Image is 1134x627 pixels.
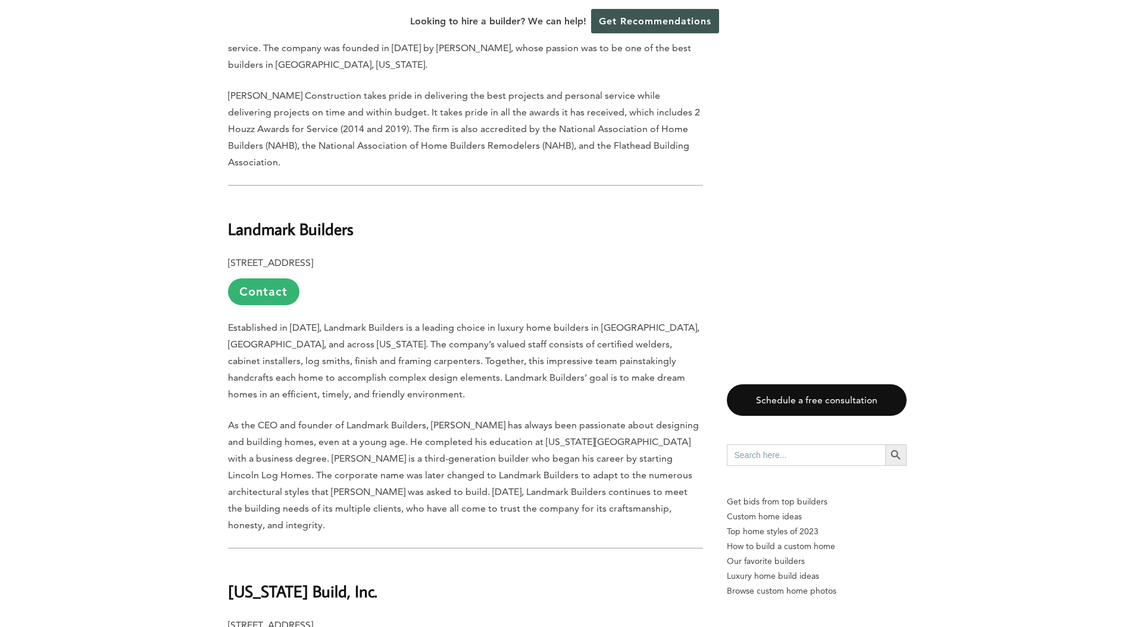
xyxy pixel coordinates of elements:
a: Top home styles of 2023 [727,524,907,539]
svg: Search [889,449,902,462]
b: [STREET_ADDRESS] [228,257,313,268]
iframe: Drift Widget Chat Controller [905,541,1120,613]
a: Get Recommendations [591,9,719,33]
a: Custom home ideas [727,509,907,524]
b: [US_STATE] Build, Inc. [228,581,377,601]
span: As the CEO and founder of Landmark Builders, [PERSON_NAME] has always been passionate about desig... [228,419,699,531]
p: Get bids from top builders [727,494,907,509]
input: Search here... [727,444,885,466]
span: [PERSON_NAME] Construction takes pride in delivering the best projects and personal service while... [228,90,700,168]
a: Our favorite builders [727,554,907,569]
a: Schedule a free consultation [727,384,907,416]
a: How to build a custom home [727,539,907,554]
b: Landmark Builders [228,218,354,239]
a: Contact [228,278,299,305]
a: Luxury home build ideas [727,569,907,584]
a: Browse custom home photos [727,584,907,598]
span: Established in [DATE], Landmark Builders is a leading choice in luxury home builders in [GEOGRAPH... [228,322,699,400]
